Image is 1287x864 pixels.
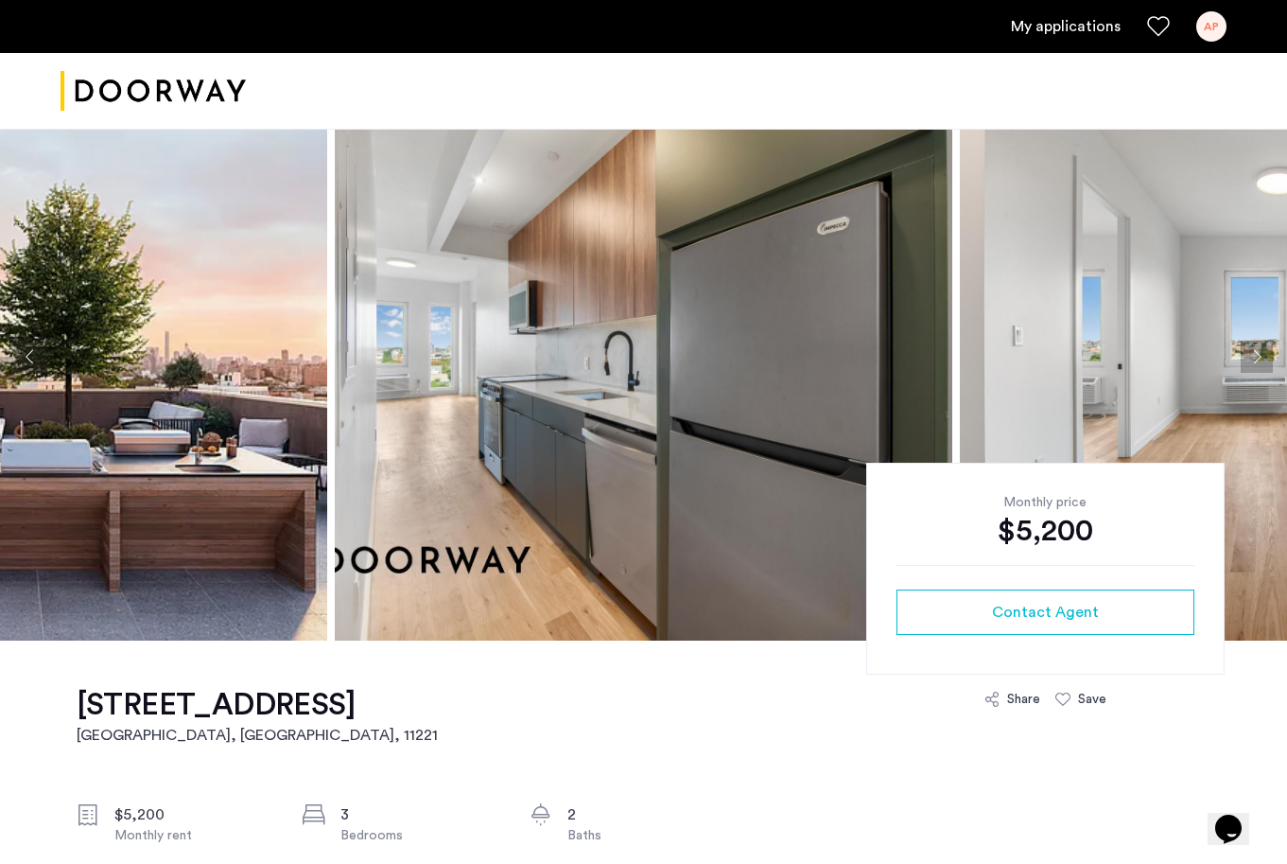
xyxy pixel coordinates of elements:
[1007,690,1040,709] div: Share
[114,826,273,845] div: Monthly rent
[1241,341,1273,373] button: Next apartment
[1208,788,1268,845] iframe: chat widget
[1011,15,1121,38] a: My application
[1078,690,1106,709] div: Save
[1147,15,1170,38] a: Favorites
[896,493,1194,512] div: Monthly price
[77,686,438,724] h1: [STREET_ADDRESS]
[77,724,438,747] h2: [GEOGRAPHIC_DATA], [GEOGRAPHIC_DATA] , 11221
[61,56,246,127] img: logo
[1196,11,1226,42] div: AP
[992,601,1099,624] span: Contact Agent
[896,590,1194,635] button: button
[114,803,273,826] div: $5,200
[896,512,1194,550] div: $5,200
[567,803,726,826] div: 2
[340,826,499,845] div: Bedrooms
[567,826,726,845] div: Baths
[14,341,46,373] button: Previous apartment
[77,686,438,747] a: [STREET_ADDRESS][GEOGRAPHIC_DATA], [GEOGRAPHIC_DATA], 11221
[335,73,952,641] img: apartment
[61,56,246,127] a: Cazamio logo
[340,803,499,826] div: 3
